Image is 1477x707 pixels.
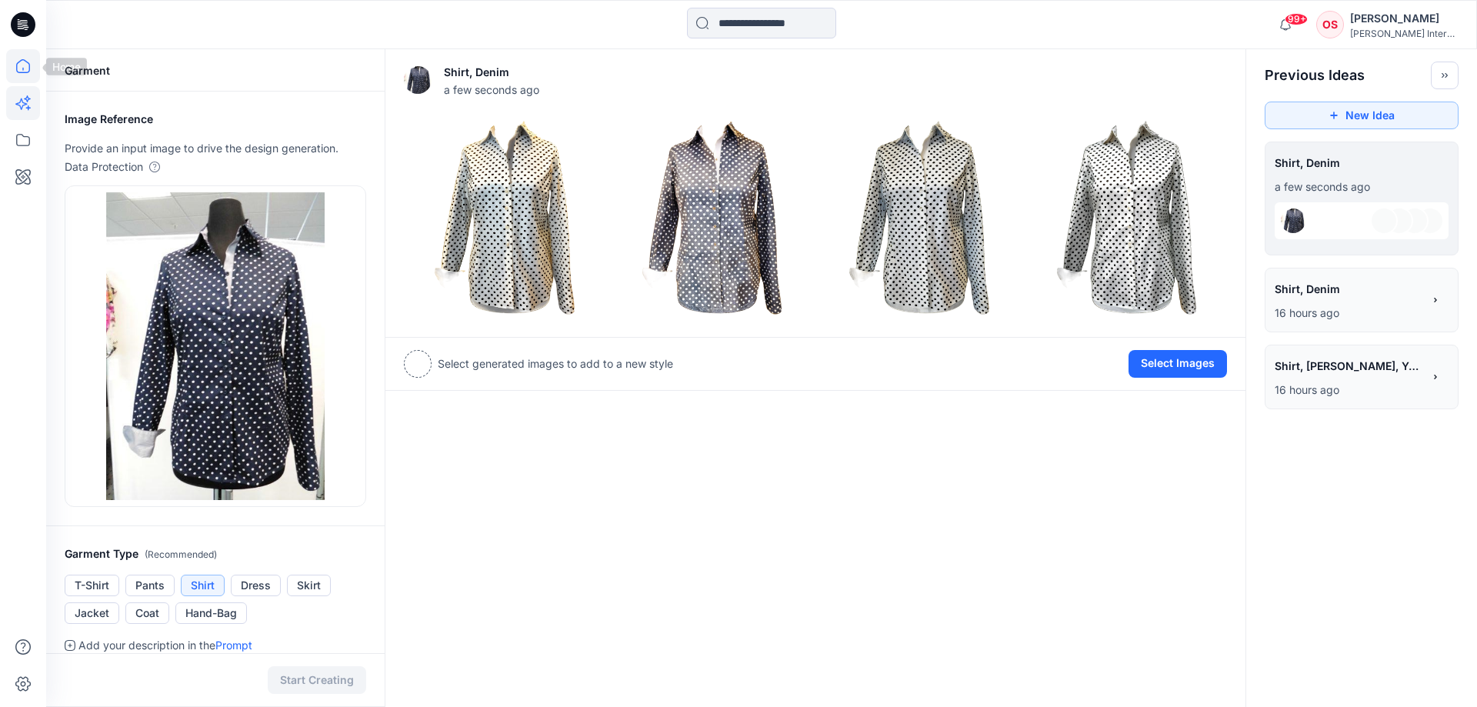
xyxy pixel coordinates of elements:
[175,602,247,624] button: Hand-Bag
[106,192,325,500] img: eyJhbGciOiJIUzI1NiIsImtpZCI6IjAiLCJ0eXAiOiJKV1QifQ.eyJkYXRhIjp7InR5cGUiOiJzdG9yYWdlIiwicGF0aCI6Im...
[65,602,119,624] button: Jacket
[145,549,217,560] span: ( Recommended )
[444,63,539,82] p: Shirt, Denim
[65,158,143,176] p: Data Protection
[1265,102,1459,129] button: New Idea
[1316,11,1344,38] div: OS
[231,575,281,596] button: Dress
[1275,355,1421,377] span: Shirt, Denim, Young fashion
[125,602,169,624] button: Coat
[1129,350,1227,378] button: Select Images
[1275,381,1422,399] p: October 01, 2025
[819,118,1019,318] img: 2.png
[78,636,252,655] p: Add your description in the
[65,575,119,596] button: T-Shirt
[65,139,366,158] p: Provide an input image to drive the design generation.
[215,639,252,652] a: Prompt
[65,110,366,128] h2: Image Reference
[1350,9,1458,28] div: [PERSON_NAME]
[65,545,366,564] h2: Garment Type
[612,118,812,318] img: 1.png
[1281,208,1305,233] img: eyJhbGciOiJIUzI1NiIsImtpZCI6IjAiLCJ0eXAiOiJKV1QifQ.eyJkYXRhIjp7InR5cGUiOiJzdG9yYWdlIiwicGF0aCI6Im...
[1431,62,1459,89] button: Toggle idea bar
[1275,152,1449,174] span: Shirt, Denim
[287,575,331,596] button: Skirt
[1275,304,1422,322] p: October 01, 2025
[125,575,175,596] button: Pants
[404,66,432,94] img: eyJhbGciOiJIUzI1NiIsImtpZCI6IjAiLCJ0eXAiOiJKV1QifQ.eyJkYXRhIjp7InR5cGUiOiJzdG9yYWdlIiwicGF0aCI6Im...
[438,355,673,373] p: Select generated images to add to a new style
[1285,13,1308,25] span: 99+
[1027,118,1227,318] img: 3.png
[1265,66,1365,85] h2: Previous Ideas
[181,575,225,596] button: Shirt
[405,118,605,318] img: 0.png
[1275,178,1449,196] p: October 02, 2025
[1275,278,1421,300] span: Shirt, Denim
[444,82,539,98] span: a few seconds ago
[1350,28,1458,39] div: [PERSON_NAME] International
